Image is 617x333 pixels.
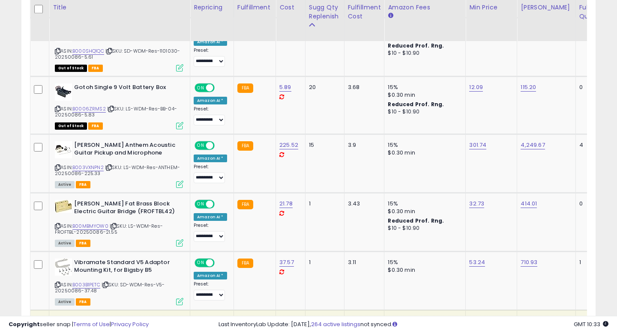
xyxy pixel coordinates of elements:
small: Amazon Fees. [388,12,393,20]
a: 225.52 [279,141,298,149]
div: 15% [388,83,459,91]
a: 264 active listings [311,320,360,328]
span: ON [195,259,206,267]
span: All listings currently available for purchase on Amazon [55,181,75,188]
b: Gotoh Single 9 Volt Battery Box [74,83,178,94]
a: Privacy Policy [111,320,149,328]
span: FBA [88,65,103,72]
small: FBA [237,83,253,93]
a: B00MBMYOW0 [72,223,108,230]
strong: Copyright [9,320,40,328]
a: Terms of Use [73,320,110,328]
img: 41CogD+0h2L._SL40_.jpg [55,83,72,101]
div: seller snap | | [9,321,149,329]
span: | SKU: SD-WDM-Res-1101030-20250086-5.61 [55,48,180,60]
div: Repricing [194,3,230,12]
div: $0.30 min [388,208,459,215]
a: 37.57 [279,258,294,267]
span: All listings that are currently out of stock and unavailable for purchase on Amazon [55,122,87,130]
span: OFF [213,259,227,267]
div: Last InventoryLab Update: [DATE], not synced. [219,321,608,329]
div: $0.30 min [388,149,459,157]
span: ON [195,200,206,208]
div: $10 - $10.90 [388,50,459,57]
div: ASIN: [55,259,183,304]
div: Min Price [469,3,513,12]
a: B003VXNPN2 [72,164,104,171]
span: OFF [213,200,227,208]
div: 20 [309,83,338,91]
span: All listings that are currently out of stock and unavailable for purchase on Amazon [55,65,87,72]
div: Preset: [194,164,227,183]
a: 115.20 [521,83,536,92]
div: 1 [309,200,338,208]
div: Fulfillment Cost [348,3,381,21]
div: Fulfillment [237,3,272,12]
div: $10 - $10.90 [388,108,459,116]
div: 0 [579,200,606,208]
span: | SKU: LS-WDM-Res-BB-04-20250086-5.83 [55,105,177,118]
div: 3.68 [348,83,378,91]
span: FBA [76,298,90,306]
div: 0 [579,83,606,91]
div: ASIN: [55,141,183,187]
b: Reduced Prof. Rng. [388,42,444,49]
div: [PERSON_NAME] [521,3,572,12]
a: 21.78 [279,199,293,208]
div: $0.30 min [388,266,459,274]
div: Preset: [194,281,227,300]
span: ON [195,84,206,92]
span: FBA [76,181,90,188]
div: Amazon AI * [194,213,227,221]
div: 3.43 [348,200,378,208]
a: B0006ZRMS2 [72,105,106,113]
div: 15 [309,141,338,149]
span: | SKU: LS-WDM-Res-FROFTBL-20250086-21.55 [55,223,163,235]
a: 301.74 [469,141,486,149]
div: 1 [309,259,338,266]
a: 32.73 [469,199,484,208]
a: B000SHQ1QC [72,48,104,55]
a: 710.93 [521,258,537,267]
div: ASIN: [55,83,183,128]
span: 2025-08-13 10:33 GMT [574,320,608,328]
small: FBA [237,141,253,151]
img: 41UOfKKnwRL._SL40_.jpg [55,141,72,158]
span: ON [195,142,206,149]
div: 15% [388,200,459,208]
div: ASIN: [55,25,183,71]
img: 515cBsnCOvL._SL40_.jpg [55,200,72,213]
div: 4 [579,141,606,149]
span: FBA [76,240,90,247]
img: 41tRcbgQoCL._SL40_.jpg [55,259,72,276]
a: 414.01 [521,199,537,208]
a: 12.09 [469,83,483,92]
small: FBA [237,259,253,268]
div: 3.11 [348,259,378,266]
a: 5.89 [279,83,291,92]
b: [PERSON_NAME] Anthem Acoustic Guitar Pickup and Microphone [74,141,178,159]
a: B003B1PETC [72,281,100,288]
div: ASIN: [55,200,183,246]
div: 3.9 [348,141,378,149]
div: Amazon AI * [194,38,227,46]
div: 15% [388,259,459,266]
b: [PERSON_NAME] Fat Brass Block Electric Guitar Bridge (FROFTBL42) [74,200,178,218]
span: OFF [213,84,227,92]
small: FBA [237,200,253,209]
div: $0.30 min [388,91,459,99]
div: Preset: [194,48,227,67]
div: 15% [388,141,459,149]
span: All listings currently available for purchase on Amazon [55,298,75,306]
span: | SKU: SD-WDM-Res-V5-20250086-37.48 [55,281,165,294]
div: 1 [579,259,606,266]
span: FBA [88,122,103,130]
div: Amazon AI * [194,97,227,104]
div: Amazon AI * [194,155,227,162]
b: Vibramate Standard V5 Adaptor Mounting Kit, for Bigsby B5 [74,259,178,277]
a: 53.24 [469,258,485,267]
span: | SKU: LS-WDM-Res-ANTHEM-20250086-225.33 [55,164,180,177]
a: 4,249.67 [521,141,545,149]
div: Amazon Fees [388,3,462,12]
div: Preset: [194,223,227,242]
